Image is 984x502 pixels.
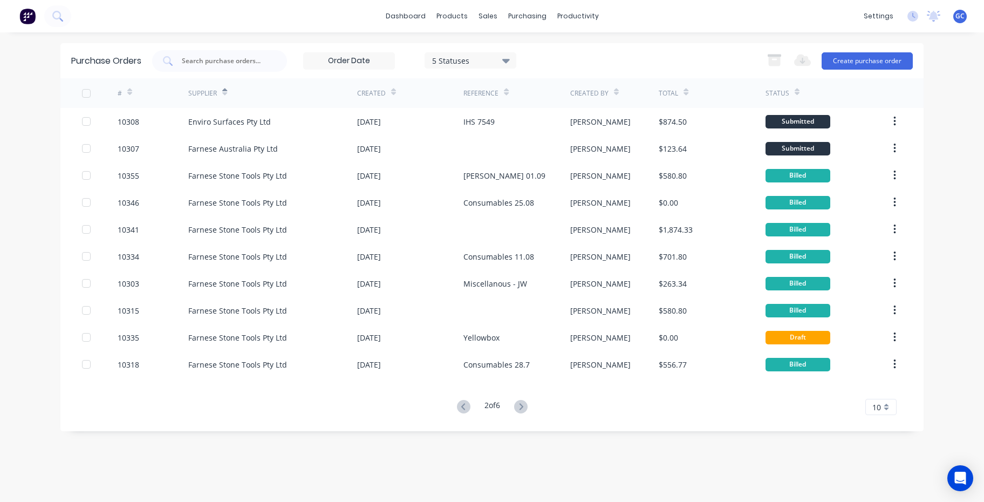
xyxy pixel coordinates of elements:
[357,332,381,343] div: [DATE]
[118,305,139,316] div: 10315
[188,197,287,208] div: Farnese Stone Tools Pty Ltd
[570,224,631,235] div: [PERSON_NAME]
[659,251,687,262] div: $701.80
[766,142,830,155] div: Submitted
[19,8,36,24] img: Factory
[118,251,139,262] div: 10334
[570,359,631,370] div: [PERSON_NAME]
[357,116,381,127] div: [DATE]
[947,465,973,491] div: Open Intercom Messenger
[570,116,631,127] div: [PERSON_NAME]
[432,55,509,66] div: 5 Statuses
[380,8,431,24] a: dashboard
[357,278,381,289] div: [DATE]
[188,170,287,181] div: Farnese Stone Tools Pty Ltd
[463,332,500,343] div: Yellowbox
[659,143,687,154] div: $123.64
[118,224,139,235] div: 10341
[357,143,381,154] div: [DATE]
[188,359,287,370] div: Farnese Stone Tools Pty Ltd
[766,304,830,317] div: Billed
[570,143,631,154] div: [PERSON_NAME]
[357,89,386,98] div: Created
[357,359,381,370] div: [DATE]
[188,116,271,127] div: Enviro Surfaces Pty Ltd
[463,251,534,262] div: Consumables 11.08
[659,197,678,208] div: $0.00
[188,143,278,154] div: Farnese Australia Pty Ltd
[188,224,287,235] div: Farnese Stone Tools Pty Ltd
[659,224,693,235] div: $1,874.33
[858,8,899,24] div: settings
[181,56,270,66] input: Search purchase orders...
[570,251,631,262] div: [PERSON_NAME]
[188,305,287,316] div: Farnese Stone Tools Pty Ltd
[766,331,830,344] div: Draft
[872,402,881,413] span: 10
[118,170,139,181] div: 10355
[118,89,122,98] div: #
[659,359,687,370] div: $556.77
[570,89,609,98] div: Created By
[766,196,830,209] div: Billed
[955,11,965,21] span: GC
[431,8,473,24] div: products
[766,250,830,263] div: Billed
[357,224,381,235] div: [DATE]
[659,278,687,289] div: $263.34
[766,169,830,182] div: Billed
[570,305,631,316] div: [PERSON_NAME]
[570,197,631,208] div: [PERSON_NAME]
[357,170,381,181] div: [DATE]
[766,115,830,128] div: Submitted
[118,359,139,370] div: 10318
[118,143,139,154] div: 10307
[357,251,381,262] div: [DATE]
[659,116,687,127] div: $874.50
[766,223,830,236] div: Billed
[463,278,527,289] div: Miscellanous - JW
[552,8,604,24] div: productivity
[357,305,381,316] div: [DATE]
[118,197,139,208] div: 10346
[304,53,394,69] input: Order Date
[503,8,552,24] div: purchasing
[570,332,631,343] div: [PERSON_NAME]
[659,332,678,343] div: $0.00
[570,170,631,181] div: [PERSON_NAME]
[357,197,381,208] div: [DATE]
[188,278,287,289] div: Farnese Stone Tools Pty Ltd
[766,89,789,98] div: Status
[473,8,503,24] div: sales
[463,170,545,181] div: [PERSON_NAME] 01.09
[766,358,830,371] div: Billed
[463,359,530,370] div: Consumables 28.7
[822,52,913,70] button: Create purchase order
[118,332,139,343] div: 10335
[484,399,500,415] div: 2 of 6
[463,197,534,208] div: Consumables 25.08
[118,116,139,127] div: 10308
[188,89,217,98] div: Supplier
[71,55,141,67] div: Purchase Orders
[659,170,687,181] div: $580.80
[188,332,287,343] div: Farnese Stone Tools Pty Ltd
[659,89,678,98] div: Total
[118,278,139,289] div: 10303
[570,278,631,289] div: [PERSON_NAME]
[766,277,830,290] div: Billed
[463,116,495,127] div: IHS 7549
[659,305,687,316] div: $580.80
[188,251,287,262] div: Farnese Stone Tools Pty Ltd
[463,89,498,98] div: Reference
